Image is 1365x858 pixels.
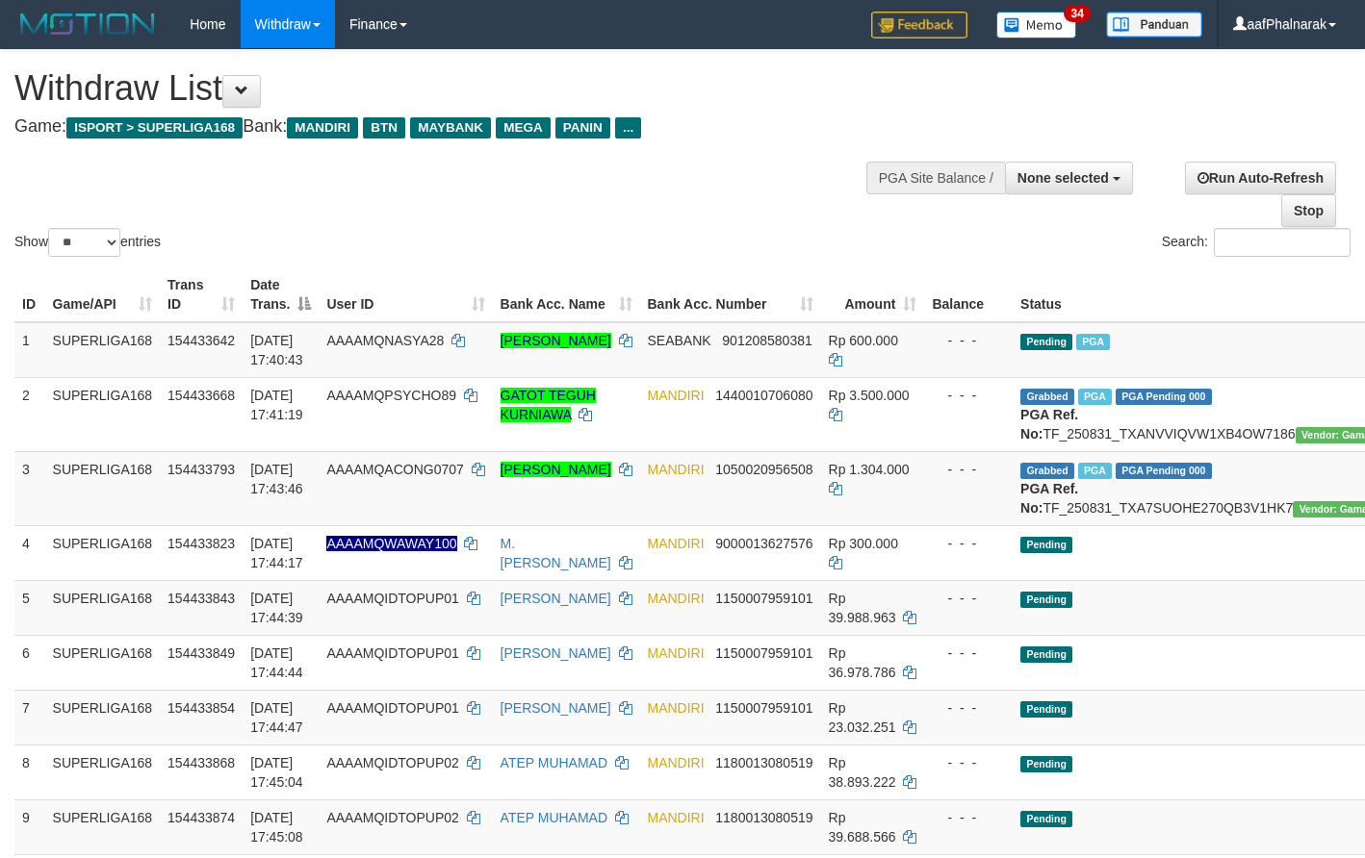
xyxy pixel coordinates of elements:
a: Run Auto-Refresh [1185,162,1336,194]
span: Pending [1020,646,1072,663]
span: 154433668 [167,388,235,403]
span: MANDIRI [648,536,705,551]
span: Rp 38.893.222 [829,755,896,790]
span: AAAAMQIDTOPUP02 [326,755,458,770]
td: 7 [14,690,45,744]
img: Button%20Memo.svg [996,12,1077,38]
div: PGA Site Balance / [866,162,1005,194]
td: 9 [14,799,45,854]
td: SUPERLIGA168 [45,635,161,690]
span: Rp 36.978.786 [829,645,896,680]
a: [PERSON_NAME] [501,700,611,716]
span: Grabbed [1020,389,1074,405]
span: AAAAMQACONG0707 [326,462,463,477]
span: AAAAMQIDTOPUP01 [326,700,458,716]
span: ... [615,117,641,139]
a: [PERSON_NAME] [501,462,611,477]
span: [DATE] 17:44:39 [250,591,303,625]
th: Bank Acc. Number: activate to sort column ascending [640,267,821,322]
span: AAAAMQIDTOPUP01 [326,645,458,661]
a: M. [PERSON_NAME] [501,536,611,570]
span: MANDIRI [648,591,705,606]
th: ID [14,267,45,322]
td: SUPERLIGA168 [45,525,161,580]
th: Game/API: activate to sort column ascending [45,267,161,322]
b: PGA Ref. No: [1020,481,1078,516]
th: User ID: activate to sort column ascending [319,267,492,322]
span: Copy 9000013627576 to clipboard [715,536,812,551]
td: SUPERLIGA168 [45,580,161,635]
span: Marked by aafounsreynich [1076,334,1110,350]
span: Copy 901208580381 to clipboard [722,333,811,348]
span: Rp 23.032.251 [829,700,896,735]
td: SUPERLIGA168 [45,377,161,451]
span: AAAAMQPSYCHO89 [326,388,456,403]
div: - - - [932,386,1005,405]
span: Nama rekening ada tanda titik/strip, harap diedit [326,536,456,551]
span: Copy 1150007959101 to clipboard [715,645,812,661]
select: Showentries [48,228,120,257]
label: Show entries [14,228,161,257]
span: Rp 600.000 [829,333,898,348]
span: PGA Pending [1116,389,1212,405]
span: MAYBANK [410,117,491,139]
span: Pending [1020,811,1072,827]
span: MANDIRI [648,388,705,403]
th: Bank Acc. Name: activate to sort column ascending [493,267,640,322]
td: 4 [14,525,45,580]
span: Copy 1150007959101 to clipboard [715,591,812,606]
span: [DATE] 17:45:04 [250,755,303,790]
img: Feedback.jpg [871,12,967,38]
td: SUPERLIGA168 [45,744,161,799]
td: 6 [14,635,45,690]
span: 34 [1064,5,1090,22]
span: 154433874 [167,810,235,825]
span: Copy 1180013080519 to clipboard [715,755,812,770]
span: Rp 39.688.566 [829,810,896,845]
span: PANIN [555,117,610,139]
td: SUPERLIGA168 [45,799,161,854]
span: Marked by aafsoumeymey [1078,389,1112,405]
span: Grabbed [1020,463,1074,479]
td: 3 [14,451,45,525]
span: PGA Pending [1116,463,1212,479]
td: SUPERLIGA168 [45,322,161,378]
span: MANDIRI [648,462,705,477]
span: 154433793 [167,462,235,477]
span: MANDIRI [648,645,705,661]
span: Rp 300.000 [829,536,898,551]
label: Search: [1162,228,1351,257]
span: Pending [1020,701,1072,718]
span: Copy 1050020956508 to clipboard [715,462,812,477]
td: SUPERLIGA168 [45,690,161,744]
div: - - - [932,808,1005,827]
span: Rp 3.500.000 [829,388,910,403]
span: Rp 1.304.000 [829,462,910,477]
span: MANDIRI [648,700,705,716]
span: [DATE] 17:40:43 [250,333,303,367]
span: BTN [363,117,405,139]
span: Pending [1020,592,1072,608]
span: [DATE] 17:45:08 [250,810,303,845]
span: 154433843 [167,591,235,606]
span: Pending [1020,756,1072,772]
a: ATEP MUHAMAD [501,810,608,825]
span: SEABANK [648,333,711,348]
span: Copy 1440010706080 to clipboard [715,388,812,403]
a: Stop [1281,194,1336,227]
span: Rp 39.988.963 [829,591,896,625]
span: AAAAMQIDTOPUP01 [326,591,458,606]
span: [DATE] 17:43:46 [250,462,303,496]
a: ATEP MUHAMAD [501,755,608,770]
th: Date Trans.: activate to sort column descending [243,267,319,322]
div: - - - [932,698,1005,718]
span: MANDIRI [648,755,705,770]
span: 154433642 [167,333,235,348]
img: MOTION_logo.png [14,10,161,38]
span: [DATE] 17:44:47 [250,700,303,735]
td: 2 [14,377,45,451]
span: AAAAMQNASYA28 [326,333,444,348]
span: 154433849 [167,645,235,661]
div: - - - [932,753,1005,772]
span: 154433854 [167,700,235,716]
